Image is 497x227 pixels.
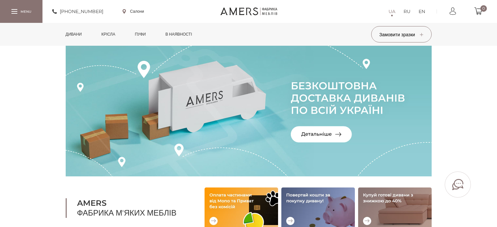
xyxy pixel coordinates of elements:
[96,23,120,46] a: Крісла
[404,8,410,15] a: RU
[371,26,432,42] button: Замовити зразки
[419,8,425,15] a: EN
[123,8,144,14] a: Салони
[130,23,151,46] a: Пуфи
[389,8,395,15] a: UA
[77,198,188,208] b: AMERS
[61,23,87,46] a: Дивани
[379,32,423,38] span: Замовити зразки
[66,198,188,218] h1: Фабрика м'яких меблів
[160,23,197,46] a: в наявності
[480,5,487,12] span: 0
[52,8,103,15] a: [PHONE_NUMBER]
